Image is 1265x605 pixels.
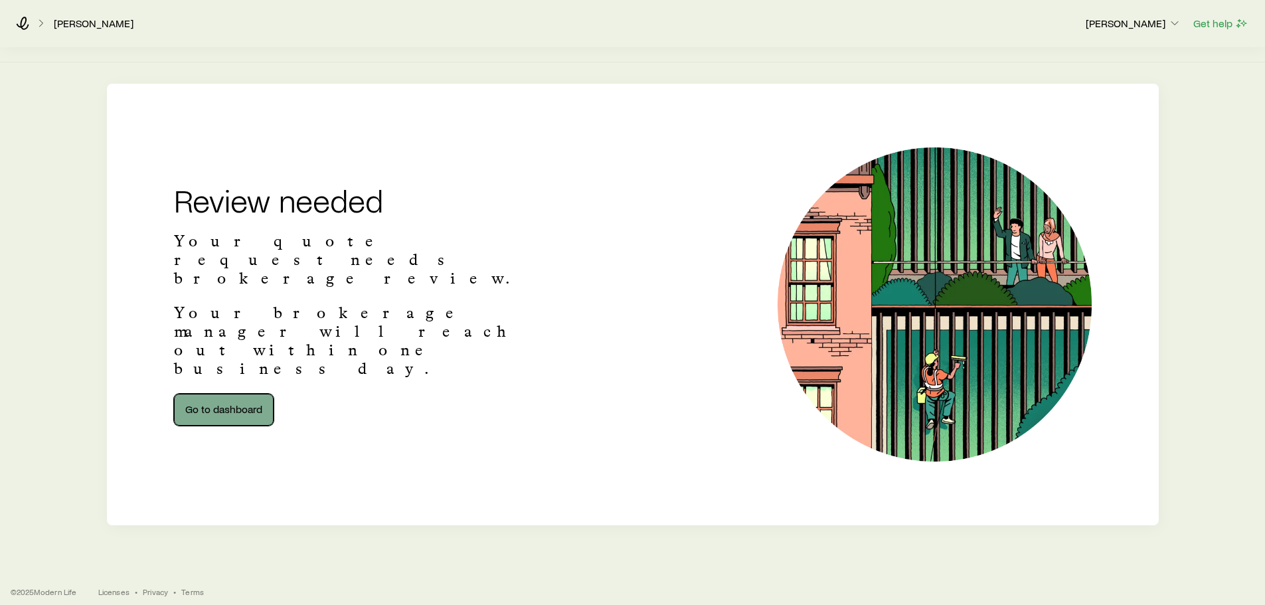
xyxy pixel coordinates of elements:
button: [PERSON_NAME] [1085,16,1182,32]
span: • [173,586,176,597]
h2: Review needed [174,184,555,216]
span: • [135,586,137,597]
img: Illustration of a window cleaner. [778,147,1092,462]
a: Go to dashboard [174,394,274,426]
a: Privacy [143,586,168,597]
a: Terms [181,586,204,597]
p: [PERSON_NAME] [1086,17,1181,30]
p: © 2025 Modern Life [11,586,77,597]
button: Get help [1193,16,1249,31]
p: Your brokerage manager will reach out within one business day. [174,303,555,378]
a: [PERSON_NAME] [53,17,134,30]
a: Licenses [98,586,129,597]
p: Your quote request needs brokerage review. [174,232,555,288]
